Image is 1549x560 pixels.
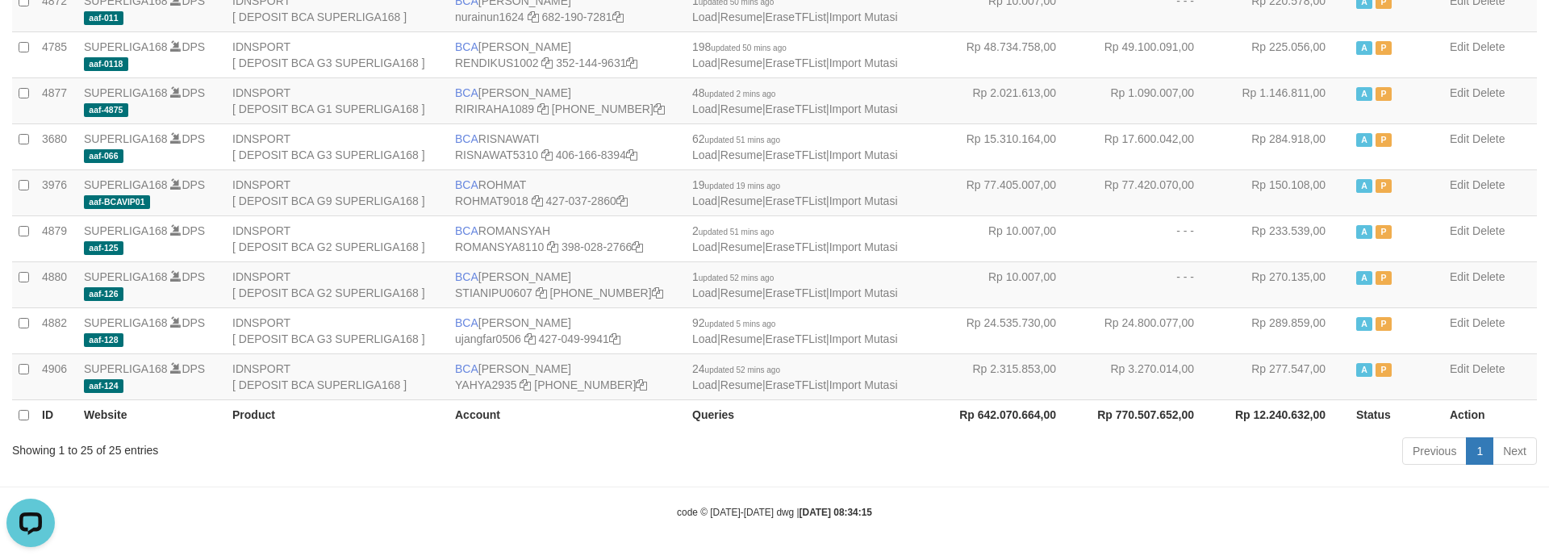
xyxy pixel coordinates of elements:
[1080,399,1218,430] th: Rp 770.507.652,00
[1356,87,1372,101] span: Active
[692,178,898,207] span: | | |
[1376,133,1392,147] span: Paused
[942,77,1080,123] td: Rp 2.021.613,00
[766,240,826,253] a: EraseTFList
[226,307,449,353] td: IDNSPORT [ DEPOSIT BCA G3 SUPERLIGA168 ]
[692,362,780,375] span: 24
[449,353,686,399] td: [PERSON_NAME] [PHONE_NUMBER]
[1218,77,1350,123] td: Rp 1.146.811,00
[455,10,524,23] a: nurainun1624
[524,332,536,345] a: Copy ujangfar0506 to clipboard
[1218,123,1350,169] td: Rp 284.918,00
[532,194,543,207] a: Copy ROHMAT9018 to clipboard
[1450,362,1469,375] a: Edit
[226,353,449,399] td: IDNSPORT [ DEPOSIT BCA SUPERLIGA168 ]
[705,136,780,144] span: updated 51 mins ago
[1376,87,1392,101] span: Paused
[449,261,686,307] td: [PERSON_NAME] [PHONE_NUMBER]
[720,194,762,207] a: Resume
[705,320,776,328] span: updated 5 mins ago
[455,194,528,207] a: ROHMAT9018
[800,507,872,518] strong: [DATE] 08:34:15
[692,178,780,191] span: 19
[84,379,123,393] span: aaf-124
[692,316,775,329] span: 92
[1218,307,1350,353] td: Rp 289.859,00
[766,332,826,345] a: EraseTFList
[77,307,226,353] td: DPS
[1472,178,1505,191] a: Delete
[1376,317,1392,331] span: Paused
[692,270,774,283] span: 1
[1218,261,1350,307] td: Rp 270.135,00
[1472,86,1505,99] a: Delete
[528,10,539,23] a: Copy nurainun1624 to clipboard
[84,241,123,255] span: aaf-125
[226,215,449,261] td: IDNSPORT [ DEPOSIT BCA G2 SUPERLIGA168 ]
[636,378,647,391] a: Copy 4062301272 to clipboard
[449,123,686,169] td: RISNAWATI 406-166-8394
[84,149,123,163] span: aaf-066
[766,378,826,391] a: EraseTFList
[226,399,449,430] th: Product
[766,286,826,299] a: EraseTFList
[1218,169,1350,215] td: Rp 150.108,00
[536,286,547,299] a: Copy STIANIPU0607 to clipboard
[226,31,449,77] td: IDNSPORT [ DEPOSIT BCA G3 SUPERLIGA168 ]
[1450,40,1469,53] a: Edit
[226,261,449,307] td: IDNSPORT [ DEPOSIT BCA G2 SUPERLIGA168 ]
[692,40,898,69] span: | | |
[77,215,226,261] td: DPS
[652,286,663,299] a: Copy 4062280194 to clipboard
[455,362,478,375] span: BCA
[35,353,77,399] td: 4906
[1472,316,1505,329] a: Delete
[35,77,77,123] td: 4877
[942,123,1080,169] td: Rp 15.310.164,00
[455,86,478,99] span: BCA
[720,378,762,391] a: Resume
[705,366,780,374] span: updated 52 mins ago
[942,169,1080,215] td: Rp 77.405.007,00
[1218,353,1350,399] td: Rp 277.547,00
[942,399,1080,430] th: Rp 642.070.664,00
[537,102,549,115] a: Copy RIRIRAHA1089 to clipboard
[35,123,77,169] td: 3680
[699,228,774,236] span: updated 51 mins ago
[942,353,1080,399] td: Rp 2.315.853,00
[455,224,478,237] span: BCA
[1450,224,1469,237] a: Edit
[829,56,898,69] a: Import Mutasi
[455,270,478,283] span: BCA
[455,240,544,253] a: ROMANSYA8110
[1402,437,1467,465] a: Previous
[449,31,686,77] td: [PERSON_NAME] 352-144-9631
[1080,261,1218,307] td: - - -
[1450,316,1469,329] a: Edit
[449,399,686,430] th: Account
[1080,77,1218,123] td: Rp 1.090.007,00
[1450,178,1469,191] a: Edit
[942,215,1080,261] td: Rp 10.007,00
[1472,224,1505,237] a: Delete
[692,56,717,69] a: Load
[609,332,620,345] a: Copy 4270499941 to clipboard
[84,224,168,237] a: SUPERLIGA168
[692,86,898,115] span: | | |
[84,362,168,375] a: SUPERLIGA168
[455,286,532,299] a: STIANIPU0607
[1466,437,1493,465] a: 1
[1472,270,1505,283] a: Delete
[766,102,826,115] a: EraseTFList
[1472,40,1505,53] a: Delete
[1376,41,1392,55] span: Paused
[705,182,780,190] span: updated 19 mins ago
[829,240,898,253] a: Import Mutasi
[692,316,898,345] span: | | |
[711,44,786,52] span: updated 50 mins ago
[226,77,449,123] td: IDNSPORT [ DEPOSIT BCA G1 SUPERLIGA168 ]
[720,240,762,253] a: Resume
[632,240,643,253] a: Copy 3980282766 to clipboard
[84,40,168,53] a: SUPERLIGA168
[766,148,826,161] a: EraseTFList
